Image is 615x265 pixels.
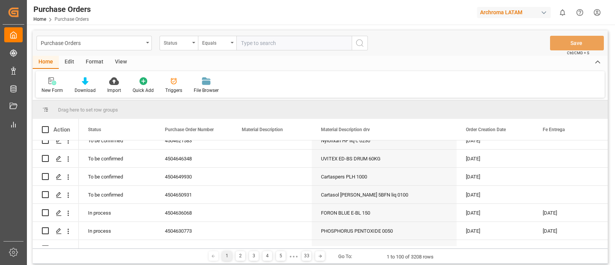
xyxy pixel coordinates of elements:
[33,3,91,15] div: Purchase Orders
[466,127,506,132] span: Order Creation Date
[236,36,352,50] input: Type to search
[534,204,610,222] div: [DATE]
[165,87,182,94] div: Triggers
[352,36,368,50] button: search button
[567,50,589,56] span: Ctrl/CMD + S
[33,168,79,186] div: Press SPACE to select this row.
[133,87,154,94] div: Quick Add
[550,36,604,50] button: Save
[249,251,259,261] div: 3
[156,150,233,167] div: 4504646348
[156,132,233,149] div: 4504621583
[276,251,286,261] div: 5
[312,240,457,258] div: Drimaren AZUL CL-BR p 0025
[387,253,434,261] div: 1 to 100 of 3208 rows
[202,38,228,47] div: Equals
[338,253,352,260] div: Go To:
[33,56,59,69] div: Home
[302,251,311,261] div: 33
[33,132,79,150] div: Press SPACE to select this row.
[33,17,46,22] a: Home
[242,127,283,132] span: Material Description
[312,150,457,167] div: UVITEX ED-BS DRUM 60KG
[79,222,156,240] div: In process
[79,240,156,258] div: To be confirmed
[312,168,457,185] div: Cartaspers PLH 1000
[33,222,79,240] div: Press SPACE to select this row.
[79,132,156,149] div: To be confirmed
[312,222,457,240] div: PHOSPHORUS PENTOXIDE 0050
[160,36,198,50] button: open menu
[109,56,133,69] div: View
[543,127,565,132] span: Fe Entrega
[33,186,79,204] div: Press SPACE to select this row.
[156,240,233,258] div: 4504635023
[222,251,232,261] div: 1
[156,186,233,203] div: 4504650931
[312,204,457,222] div: FORON BLUE E-BL 150
[79,186,156,203] div: To be confirmed
[107,87,121,94] div: Import
[477,7,551,18] div: Archroma LATAM
[571,4,588,21] button: Help Center
[457,168,534,185] div: [DATE]
[75,87,96,94] div: Download
[554,4,571,21] button: show 0 new notifications
[156,168,233,185] div: 4504649930
[156,204,233,222] div: 4504636068
[477,5,554,20] button: Archroma LATAM
[33,240,79,258] div: Press SPACE to select this row.
[33,150,79,168] div: Press SPACE to select this row.
[33,204,79,222] div: Press SPACE to select this row.
[58,107,118,113] span: Drag here to set row groups
[41,38,143,47] div: Purchase Orders
[312,132,457,149] div: Nylofixan HF liq c 0230
[312,186,457,203] div: Cartasol [PERSON_NAME] 5BFN liq 0100
[457,240,534,258] div: [DATE]
[164,38,190,47] div: Status
[156,222,233,240] div: 4504630773
[79,204,156,222] div: In process
[457,150,534,167] div: [DATE]
[457,186,534,203] div: [DATE]
[80,56,109,69] div: Format
[194,87,219,94] div: File Browser
[79,168,156,185] div: To be confirmed
[53,126,70,133] div: Action
[534,222,610,240] div: [DATE]
[457,204,534,222] div: [DATE]
[236,251,245,261] div: 2
[198,36,236,50] button: open menu
[88,127,101,132] span: Status
[59,56,80,69] div: Edit
[457,222,534,240] div: [DATE]
[42,87,63,94] div: New Form
[321,127,370,132] span: Material Description drv
[289,253,298,259] div: ● ● ●
[165,127,214,132] span: Purchase Order Number
[37,36,152,50] button: open menu
[457,132,534,149] div: [DATE]
[263,251,272,261] div: 4
[79,150,156,167] div: To be confirmed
